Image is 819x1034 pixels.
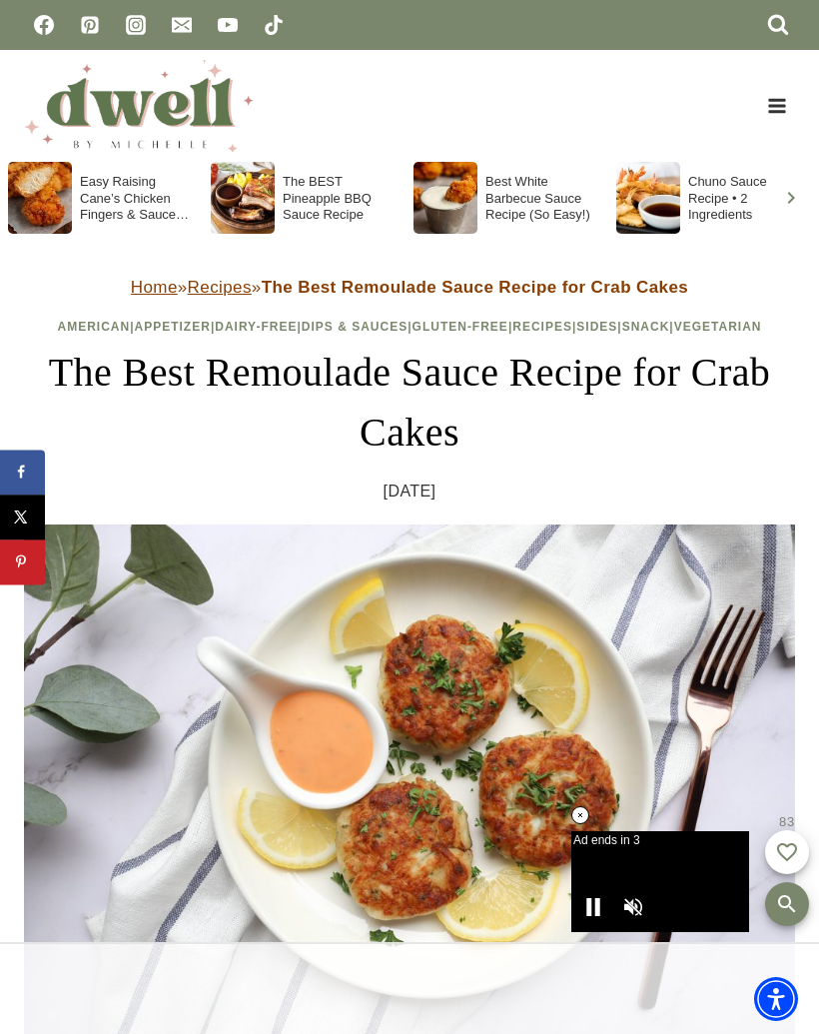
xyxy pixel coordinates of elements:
button: Open menu [758,90,795,121]
a: Pinterest [70,5,110,45]
a: Sides [576,320,617,334]
span: | | | | | | | | [58,320,762,334]
a: Home [131,278,178,297]
a: Vegetarian [674,320,762,334]
img: DWELL by michelle [24,60,254,152]
a: Recipes [512,320,572,334]
strong: The Best Remoulade Sauce Recipe for Crab Cakes [262,278,689,297]
a: Instagram [116,5,156,45]
h1: The Best Remoulade Sauce Recipe for Crab Cakes [24,343,795,463]
a: YouTube [208,5,248,45]
span: » » [131,278,688,297]
a: Dips & Sauces [302,320,408,334]
a: Recipes [188,278,252,297]
time: [DATE] [384,479,436,505]
a: American [58,320,131,334]
iframe: Advertisement [46,944,773,1034]
a: Gluten-Free [412,320,508,334]
a: TikTok [254,5,294,45]
a: Snack [622,320,670,334]
a: Facebook [24,5,64,45]
a: Dairy-Free [215,320,297,334]
div: Accessibility Menu [754,977,798,1021]
a: Email [162,5,202,45]
a: Appetizer [135,320,211,334]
